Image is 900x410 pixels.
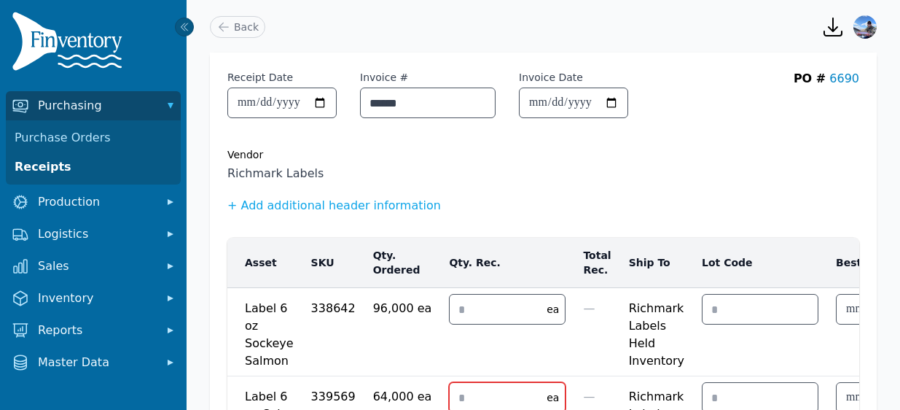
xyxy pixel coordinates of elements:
td: 338642 [302,288,364,376]
span: Logistics [38,225,154,243]
div: ea [541,390,565,405]
th: Qty. Ordered [364,238,441,288]
th: SKU [302,238,364,288]
div: Vendor [227,147,859,162]
label: Invoice # [360,70,408,85]
span: Sales [38,258,154,275]
span: 64,000 ea [373,382,432,406]
button: Production [6,187,181,217]
button: Purchasing [6,91,181,120]
button: Reports [6,316,181,345]
th: Lot Code [693,238,827,288]
span: Reports [38,322,154,339]
span: Inventory [38,290,154,307]
span: Richmark Labels [227,165,859,182]
span: PO # [794,71,826,85]
a: Receipts [9,152,178,182]
button: Master Data [6,348,181,377]
span: 96,000 ea [373,294,432,317]
th: Qty. Rec. [440,238,574,288]
span: Richmark Labels Held Inventory [629,294,684,370]
th: Asset [227,238,302,288]
span: Label 6 oz Sockeye Salmon [245,294,294,370]
th: Total Rec. [574,238,619,288]
a: Purchase Orders [9,123,178,152]
a: 6690 [829,71,859,85]
span: — [583,301,595,315]
button: Inventory [6,284,181,313]
span: Master Data [38,354,154,371]
label: Invoice Date [519,70,583,85]
span: Purchasing [38,97,154,115]
label: Receipt Date [227,70,293,85]
div: ea [541,302,565,317]
th: Ship To [620,238,693,288]
button: + Add additional header information [227,197,441,214]
span: Production [38,193,154,211]
a: Back [210,16,265,38]
img: Finventory [12,12,128,77]
span: — [583,390,595,403]
img: Garrett McMullen [853,15,877,39]
button: Logistics [6,220,181,249]
button: Sales [6,252,181,281]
